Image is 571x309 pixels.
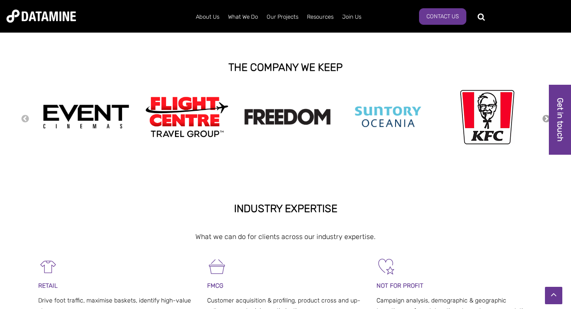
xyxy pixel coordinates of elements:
[262,6,303,28] a: Our Projects
[419,8,466,25] a: Contact Us
[207,257,227,276] img: FMCG
[542,114,551,124] button: Next
[38,282,58,289] span: RETAIL
[21,114,30,124] button: Previous
[195,233,376,241] span: What we can do for clients across our industry expertise.
[549,85,571,155] a: Get in touch
[303,6,338,28] a: Resources
[43,104,129,130] img: event cinemas
[345,92,432,141] img: Suntory Oceania
[7,10,76,23] img: Datamine
[38,257,58,276] img: Retail-1
[207,282,223,289] span: FMCG
[338,6,366,28] a: Join Us
[143,94,230,139] img: Flight Centre
[460,88,515,146] img: kfc
[376,257,396,276] img: Not For Profit
[244,109,331,125] img: Freedom logo
[376,282,423,289] span: NOT FOR PROFIT
[234,203,337,215] strong: INDUSTRY EXPERTISE
[228,61,343,73] strong: THE COMPANY WE KEEP
[224,6,262,28] a: What We Do
[191,6,224,28] a: About Us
